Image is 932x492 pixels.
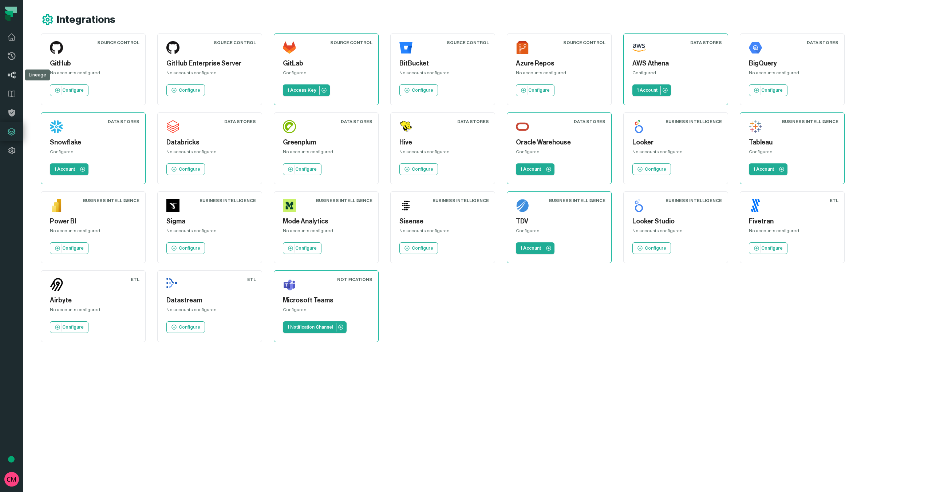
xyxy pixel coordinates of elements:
div: No accounts configured [166,70,253,79]
p: Configure [528,87,550,93]
h5: GitHub Enterprise Server [166,59,253,68]
div: ETL [131,277,139,282]
p: 1 Account [637,87,657,93]
a: Configure [749,84,787,96]
h1: Integrations [57,13,115,26]
a: 1 Account [516,163,554,175]
div: ETL [247,277,256,282]
h5: Airbyte [50,295,137,305]
p: Configure [62,324,84,330]
img: Looker [632,120,645,133]
img: GitLab [283,41,296,54]
a: Configure [166,163,205,175]
img: AWS Athena [632,41,645,54]
h5: Looker [632,138,719,147]
p: Configure [412,87,433,93]
h5: Datastream [166,295,253,305]
a: Configure [283,242,321,254]
div: Notifications [337,277,372,282]
div: Configured [283,70,370,79]
h5: Tableau [749,138,836,147]
a: Configure [50,321,88,333]
div: Source Control [447,40,489,45]
p: 1 Access Key [287,87,316,93]
div: Lineage [25,70,50,80]
img: Fivetran [749,199,762,212]
img: Azure Repos [516,41,529,54]
h5: Looker Studio [632,217,719,226]
div: Configured [283,307,370,316]
div: Configured [749,149,836,158]
div: No accounts configured [516,70,603,79]
h5: Hive [399,138,486,147]
img: BitBucket [399,41,412,54]
p: Configure [412,166,433,172]
div: No accounts configured [50,70,137,79]
div: Data Stores [108,119,139,124]
p: Configure [295,245,317,251]
h5: AWS Athena [632,59,719,68]
a: 1 Account [632,84,671,96]
p: Configure [179,324,200,330]
a: 1 Account [50,163,88,175]
div: Business Intelligence [782,119,838,124]
div: Configured [516,228,603,237]
img: GitHub [50,41,63,54]
a: Configure [166,84,205,96]
div: No accounts configured [399,70,486,79]
div: Configured [50,149,137,158]
h5: Fivetran [749,217,836,226]
div: Data Stores [341,119,372,124]
img: Mode Analytics [283,199,296,212]
a: Configure [166,242,205,254]
a: Configure [749,242,787,254]
img: TDV [516,199,529,212]
a: Configure [632,163,671,175]
div: No accounts configured [166,228,253,237]
div: Business Intelligence [200,198,256,203]
h5: Azure Repos [516,59,603,68]
p: Configure [761,245,783,251]
div: No accounts configured [166,307,253,316]
div: No accounts configured [749,228,836,237]
p: 1 Account [753,166,774,172]
img: Datastream [166,278,179,291]
h5: Sigma [166,217,253,226]
img: Sigma [166,199,179,212]
div: No accounts configured [632,228,719,237]
img: Oracle Warehouse [516,120,529,133]
img: Microsoft Teams [283,278,296,291]
h5: Oracle Warehouse [516,138,603,147]
div: No accounts configured [50,307,137,316]
p: Configure [645,245,666,251]
div: Source Control [97,40,139,45]
p: Configure [62,245,84,251]
h5: Sisense [399,217,486,226]
div: Business Intelligence [549,198,605,203]
div: Business Intelligence [666,198,722,203]
div: Business Intelligence [316,198,372,203]
div: No accounts configured [749,70,836,79]
a: Configure [399,163,438,175]
p: 1 Account [54,166,75,172]
h5: Microsoft Teams [283,295,370,305]
img: Airbyte [50,278,63,291]
h5: Snowflake [50,138,137,147]
img: Tableau [749,120,762,133]
p: Configure [179,166,200,172]
p: Configure [179,87,200,93]
a: 1 Account [516,242,554,254]
a: Configure [166,321,205,333]
div: No accounts configured [50,228,137,237]
div: ETL [830,198,838,203]
div: No accounts configured [399,149,486,158]
h5: Databricks [166,138,253,147]
div: No accounts configured [632,149,719,158]
p: Configure [412,245,433,251]
p: 1 Account [520,166,541,172]
h5: BitBucket [399,59,486,68]
div: No accounts configured [283,149,370,158]
h5: GitHub [50,59,137,68]
h5: Greenplum [283,138,370,147]
div: Configured [632,70,719,79]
